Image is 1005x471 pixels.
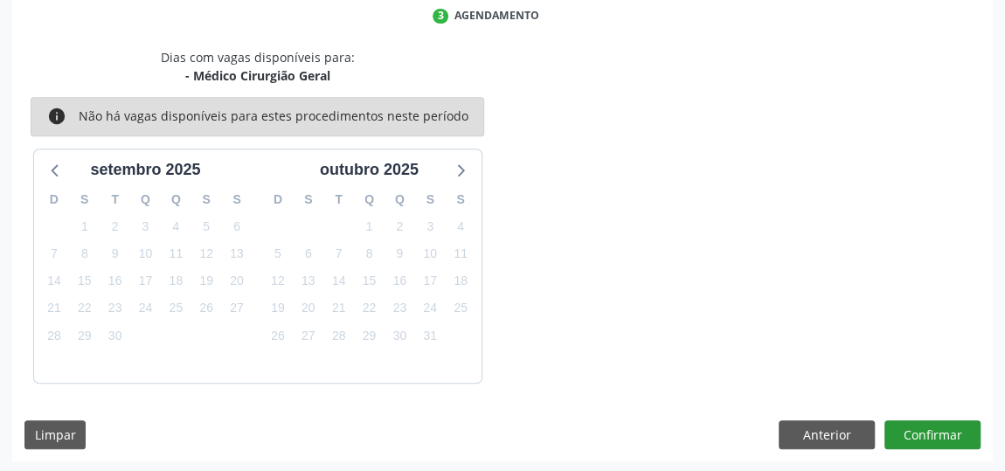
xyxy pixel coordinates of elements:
span: terça-feira, 9 de setembro de 2025 [103,242,128,267]
span: quarta-feira, 24 de setembro de 2025 [133,296,157,321]
span: quinta-feira, 18 de setembro de 2025 [163,269,188,294]
div: S [415,186,446,213]
span: terça-feira, 14 de outubro de 2025 [327,269,351,294]
span: sexta-feira, 24 de outubro de 2025 [418,296,442,321]
span: sexta-feira, 17 de outubro de 2025 [418,269,442,294]
span: terça-feira, 28 de outubro de 2025 [327,323,351,348]
span: sábado, 20 de setembro de 2025 [225,269,249,294]
span: sexta-feira, 5 de setembro de 2025 [194,214,218,239]
span: segunda-feira, 27 de outubro de 2025 [296,323,321,348]
span: quarta-feira, 10 de setembro de 2025 [133,242,157,267]
span: quinta-feira, 9 de outubro de 2025 [387,242,412,267]
span: quinta-feira, 23 de outubro de 2025 [387,296,412,321]
span: quinta-feira, 25 de setembro de 2025 [163,296,188,321]
span: sábado, 6 de setembro de 2025 [225,214,249,239]
div: 3 [433,9,448,24]
span: quarta-feira, 17 de setembro de 2025 [133,269,157,294]
div: S [222,186,253,213]
span: domingo, 5 de outubro de 2025 [266,242,290,267]
div: S [191,186,222,213]
span: sábado, 25 de outubro de 2025 [448,296,473,321]
div: Dias com vagas disponíveis para: [161,48,355,85]
span: quarta-feira, 3 de setembro de 2025 [133,214,157,239]
div: - Médico Cirurgião Geral [161,66,355,85]
span: segunda-feira, 13 de outubro de 2025 [296,269,321,294]
div: Não há vagas disponíveis para estes procedimentos neste período [79,107,468,126]
div: Q [130,186,161,213]
span: segunda-feira, 6 de outubro de 2025 [296,242,321,267]
div: Agendamento [454,8,539,24]
span: segunda-feira, 20 de outubro de 2025 [296,296,321,321]
span: quarta-feira, 8 de outubro de 2025 [357,242,381,267]
button: Confirmar [884,420,981,450]
span: segunda-feira, 29 de setembro de 2025 [73,323,97,348]
span: terça-feira, 21 de outubro de 2025 [327,296,351,321]
button: Anterior [779,420,875,450]
span: sábado, 11 de outubro de 2025 [448,242,473,267]
div: Q [161,186,191,213]
span: sábado, 18 de outubro de 2025 [448,269,473,294]
span: segunda-feira, 8 de setembro de 2025 [73,242,97,267]
div: D [39,186,70,213]
span: domingo, 28 de setembro de 2025 [42,323,66,348]
span: terça-feira, 16 de setembro de 2025 [103,269,128,294]
span: quarta-feira, 22 de outubro de 2025 [357,296,381,321]
div: S [69,186,100,213]
span: sexta-feira, 31 de outubro de 2025 [418,323,442,348]
div: outubro 2025 [313,158,426,182]
i: info [47,107,66,126]
span: sexta-feira, 19 de setembro de 2025 [194,269,218,294]
div: T [323,186,354,213]
div: Q [354,186,385,213]
span: terça-feira, 2 de setembro de 2025 [103,214,128,239]
span: quinta-feira, 2 de outubro de 2025 [387,214,412,239]
span: sexta-feira, 12 de setembro de 2025 [194,242,218,267]
span: quinta-feira, 30 de outubro de 2025 [387,323,412,348]
span: quarta-feira, 1 de outubro de 2025 [357,214,381,239]
span: domingo, 12 de outubro de 2025 [266,269,290,294]
span: domingo, 19 de outubro de 2025 [266,296,290,321]
span: sábado, 4 de outubro de 2025 [448,214,473,239]
span: segunda-feira, 15 de setembro de 2025 [73,269,97,294]
span: quarta-feira, 15 de outubro de 2025 [357,269,381,294]
span: sexta-feira, 10 de outubro de 2025 [418,242,442,267]
div: T [100,186,130,213]
div: setembro 2025 [83,158,207,182]
span: terça-feira, 7 de outubro de 2025 [327,242,351,267]
span: domingo, 14 de setembro de 2025 [42,269,66,294]
div: Q [385,186,415,213]
div: S [293,186,323,213]
span: quinta-feira, 16 de outubro de 2025 [387,269,412,294]
span: quarta-feira, 29 de outubro de 2025 [357,323,381,348]
span: domingo, 26 de outubro de 2025 [266,323,290,348]
div: S [446,186,476,213]
span: segunda-feira, 22 de setembro de 2025 [73,296,97,321]
span: terça-feira, 30 de setembro de 2025 [103,323,128,348]
span: quinta-feira, 11 de setembro de 2025 [163,242,188,267]
span: terça-feira, 23 de setembro de 2025 [103,296,128,321]
span: sexta-feira, 26 de setembro de 2025 [194,296,218,321]
div: D [263,186,294,213]
span: sexta-feira, 3 de outubro de 2025 [418,214,442,239]
span: quinta-feira, 4 de setembro de 2025 [163,214,188,239]
span: domingo, 7 de setembro de 2025 [42,242,66,267]
span: segunda-feira, 1 de setembro de 2025 [73,214,97,239]
span: sábado, 27 de setembro de 2025 [225,296,249,321]
span: domingo, 21 de setembro de 2025 [42,296,66,321]
span: sábado, 13 de setembro de 2025 [225,242,249,267]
